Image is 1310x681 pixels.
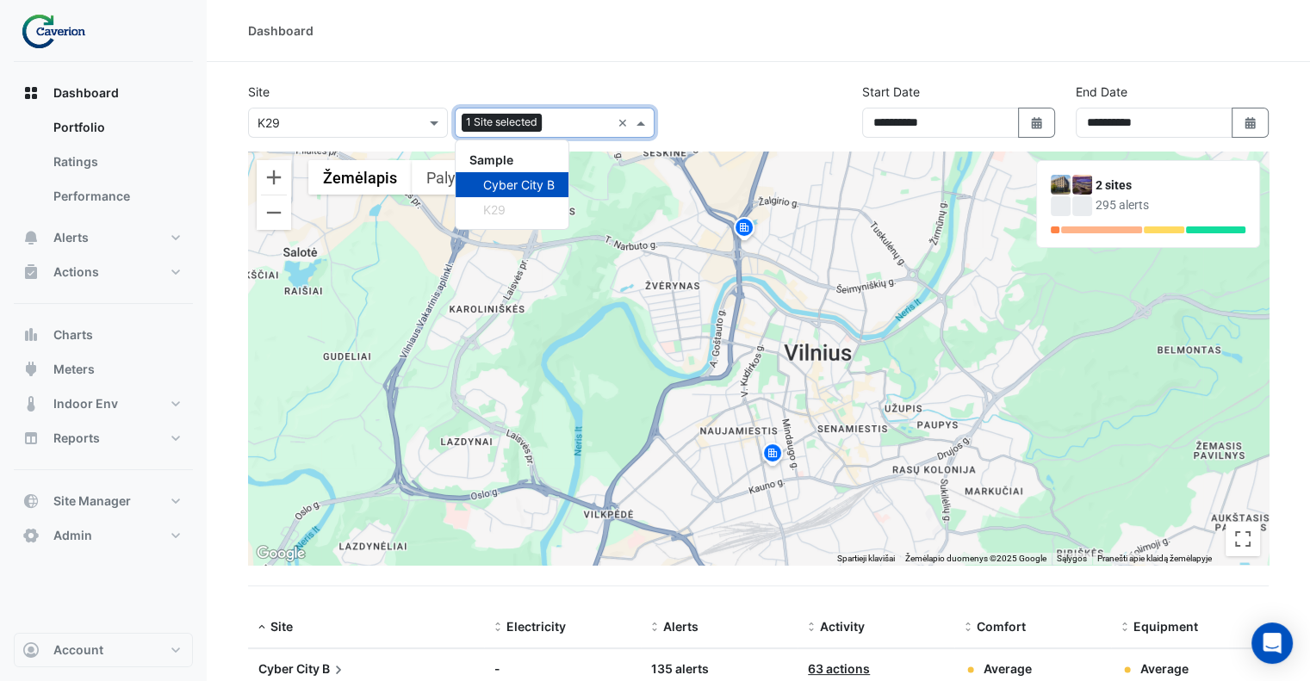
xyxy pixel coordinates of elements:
button: Artinti [257,160,291,195]
button: Admin [14,518,193,553]
img: Cyber City B [1051,175,1071,195]
label: Site [248,83,270,101]
div: - [494,659,630,678]
span: 1 Site selected [462,114,542,131]
img: Company Logo [21,14,98,48]
span: Comfort [977,619,1026,634]
div: Open Intercom Messenger [1251,622,1293,664]
div: 295 alerts [1096,196,1245,214]
app-icon: Indoor Env [22,395,40,412]
button: Rodyti palydovinius vaizdus [412,160,512,195]
span: Equipment [1133,619,1198,634]
span: Admin [53,527,92,544]
button: Reports [14,421,193,455]
button: Charts [14,318,193,352]
span: Charts [53,326,93,344]
div: Average [1140,659,1199,678]
button: Tolinti [257,195,291,230]
button: Actions [14,255,193,289]
app-icon: Admin [22,527,40,544]
button: Meters [14,352,193,387]
label: Start Date [862,83,920,101]
button: Perjungti viso ekrano rodinį [1226,522,1260,556]
span: Clear [618,114,632,132]
img: site-pin.svg [730,215,758,245]
fa-icon: Select Date [1029,115,1045,130]
span: B [322,659,347,678]
button: Indoor Env [14,387,193,421]
span: Actions [53,263,99,281]
ng-dropdown-panel: Options list [455,139,569,230]
span: Indoor Env [53,395,118,412]
span: Meters [53,361,95,378]
a: Performance [40,179,193,214]
span: Sample [469,152,513,167]
span: Site [270,619,293,634]
span: Electricity [506,619,566,634]
app-icon: Actions [22,263,40,281]
button: Alerts [14,220,193,255]
app-icon: Meters [22,361,40,378]
div: 2 sites [1096,176,1245,195]
span: Žemėlapio duomenys ©2025 Google [905,554,1046,563]
label: End Date [1076,83,1127,101]
button: Dashboard [14,76,193,110]
div: Average [984,659,1043,678]
div: Dashboard [14,110,193,220]
div: Dashboard [248,22,314,40]
span: Cyber City [258,661,320,676]
a: Ratings [40,145,193,179]
span: Alerts [53,229,89,246]
fa-icon: Select Date [1243,115,1258,130]
app-icon: Alerts [22,229,40,246]
app-icon: Dashboard [22,84,40,102]
a: 63 actions [808,661,870,676]
span: Dashboard [53,84,119,102]
span: K29 [483,202,506,217]
span: Reports [53,430,100,447]
span: Site Manager [53,492,131,510]
span: Cyber City B [483,177,555,192]
a: Atidaryti šią vietą „Google“ žemėlapiuose (bus atidarytas naujas langas) [252,542,309,565]
button: Spartieji klavišai [837,553,895,565]
a: Pranešti apie klaidą žemėlapyje [1097,554,1212,563]
button: Site Manager [14,484,193,518]
span: Alerts [663,619,698,634]
div: 135 alerts [651,659,787,679]
span: Activity [820,619,865,634]
span: Account [53,641,103,659]
a: Sąlygos (atidaroma naujame skirtuke) [1057,554,1087,563]
button: Rodyti gatvės žemėlapį [308,160,412,195]
img: Google [252,542,309,565]
img: site-pin.svg [759,441,786,471]
button: Account [14,633,193,667]
a: Portfolio [40,110,193,145]
app-icon: Site Manager [22,492,40,510]
img: K29 [1072,175,1092,195]
app-icon: Reports [22,430,40,447]
app-icon: Charts [22,326,40,344]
